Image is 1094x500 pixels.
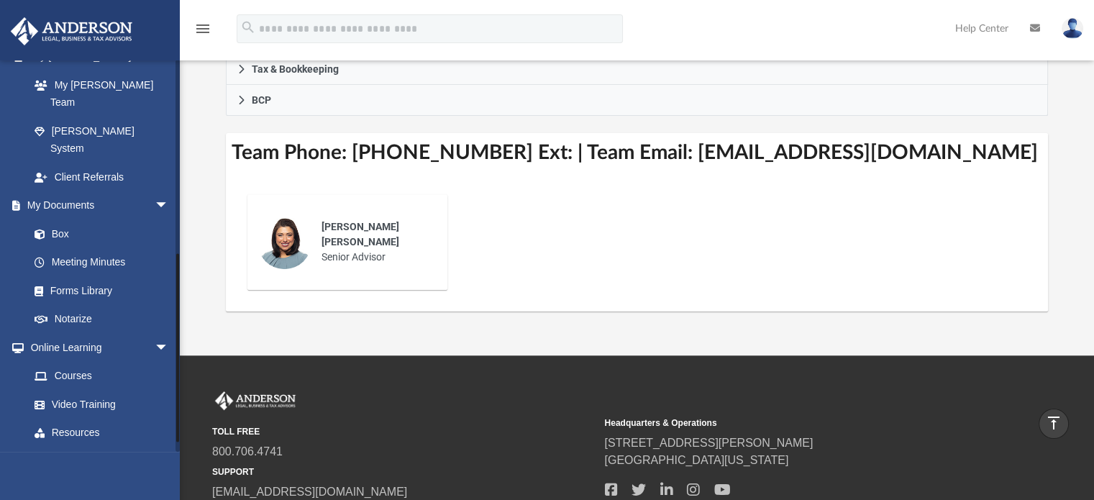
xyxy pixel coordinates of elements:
[194,27,211,37] a: menu
[10,191,183,220] a: My Documentsarrow_drop_down
[212,391,298,410] img: Anderson Advisors Platinum Portal
[252,95,271,105] span: BCP
[604,454,788,466] a: [GEOGRAPHIC_DATA][US_STATE]
[212,425,594,438] small: TOLL FREE
[240,19,256,35] i: search
[155,191,183,221] span: arrow_drop_down
[20,248,183,277] a: Meeting Minutes
[1039,409,1069,439] a: vertical_align_top
[20,163,183,191] a: Client Referrals
[604,417,986,429] small: Headquarters & Operations
[194,20,211,37] i: menu
[20,390,176,419] a: Video Training
[226,54,1049,85] a: Tax & Bookkeeping
[155,447,183,476] span: arrow_drop_down
[1045,414,1062,432] i: vertical_align_top
[252,64,339,74] span: Tax & Bookkeeping
[226,85,1049,116] a: BCP
[604,437,813,449] a: [STREET_ADDRESS][PERSON_NAME]
[322,221,399,247] span: [PERSON_NAME] [PERSON_NAME]
[20,362,183,391] a: Courses
[6,17,137,45] img: Anderson Advisors Platinum Portal
[226,133,1049,173] h3: Team Phone: [PHONE_NUMBER] Ext: | Team Email: [EMAIL_ADDRESS][DOMAIN_NAME]
[10,333,183,362] a: Online Learningarrow_drop_down
[20,117,183,163] a: [PERSON_NAME] System
[20,276,176,305] a: Forms Library
[311,209,437,275] div: Senior Advisor
[10,447,191,476] a: Billingarrow_drop_down
[212,445,283,458] a: 800.706.4741
[20,305,183,334] a: Notarize
[257,215,311,269] img: Senior Advisor Pic
[212,465,594,478] small: SUPPORT
[1062,18,1083,39] img: User Pic
[20,419,183,447] a: Resources
[20,219,176,248] a: Box
[20,71,176,117] a: My [PERSON_NAME] Team
[212,486,407,498] a: [EMAIL_ADDRESS][DOMAIN_NAME]
[155,333,183,363] span: arrow_drop_down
